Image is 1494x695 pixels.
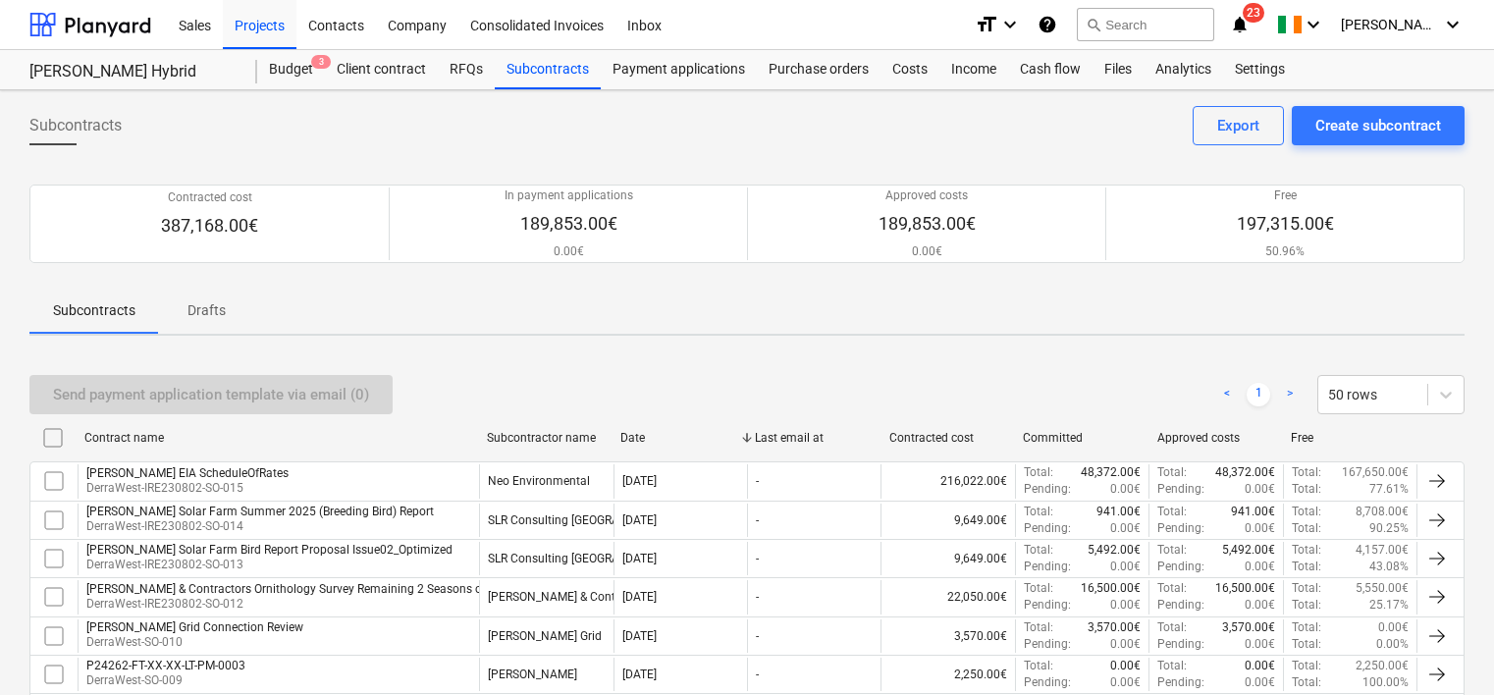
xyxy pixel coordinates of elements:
[1245,597,1275,614] p: 0.00€
[1157,464,1187,481] p: Total :
[1024,674,1071,691] p: Pending :
[488,629,602,643] div: Mullan Grid
[1088,542,1141,559] p: 5,492.00€
[879,187,976,204] p: Approved costs
[1237,187,1334,204] p: Free
[1356,504,1409,520] p: 8,708.00€
[1144,50,1223,89] a: Analytics
[1291,431,1410,445] div: Free
[1292,504,1321,520] p: Total :
[1292,106,1465,145] button: Create subcontract
[879,243,976,260] p: 0.00€
[1396,601,1494,695] iframe: Chat Widget
[86,466,289,480] div: [PERSON_NAME] EIA ScheduleOfRates
[1157,636,1204,653] p: Pending :
[1342,464,1409,481] p: 167,650.00€
[880,580,1014,614] div: 22,050.00€
[86,672,245,689] p: DerraWest-SO-009
[1157,619,1187,636] p: Total :
[1024,658,1053,674] p: Total :
[1157,431,1276,445] div: Approved costs
[1292,619,1321,636] p: Total :
[86,518,434,535] p: DerraWest-IRE230802-SO-014
[622,590,657,604] div: [DATE]
[488,552,684,565] div: SLR Consulting Ireland
[29,62,234,82] div: [PERSON_NAME] Hybrid
[84,431,471,445] div: Contract name
[620,431,739,445] div: Date
[1008,50,1093,89] a: Cash flow
[1356,542,1409,559] p: 4,157.00€
[1369,597,1409,614] p: 25.17%
[1292,597,1321,614] p: Total :
[757,50,880,89] a: Purchase orders
[1278,383,1302,406] a: Next page
[1110,481,1141,498] p: 0.00€
[1292,542,1321,559] p: Total :
[1081,580,1141,597] p: 16,500.00€
[889,431,1008,445] div: Contracted cost
[1292,658,1321,674] p: Total :
[1110,559,1141,575] p: 0.00€
[1024,580,1053,597] p: Total :
[880,464,1014,498] div: 216,022.00€
[1292,481,1321,498] p: Total :
[1292,559,1321,575] p: Total :
[756,513,759,527] div: -
[86,505,434,518] div: [PERSON_NAME] Solar Farm Summer 2025 (Breeding Bird) Report
[1081,464,1141,481] p: 48,372.00€
[622,629,657,643] div: [DATE]
[1215,464,1275,481] p: 48,372.00€
[1292,674,1321,691] p: Total :
[257,50,325,89] a: Budget3
[880,504,1014,537] div: 9,649.00€
[325,50,438,89] a: Client contract
[1024,481,1071,498] p: Pending :
[86,480,289,497] p: DerraWest-IRE230802-SO-015
[86,557,453,573] p: DerraWest-IRE230802-SO-013
[1356,658,1409,674] p: 2,250.00€
[1217,113,1259,138] div: Export
[488,474,590,488] div: Neo Environmental
[1157,597,1204,614] p: Pending :
[939,50,1008,89] a: Income
[1193,106,1284,145] button: Export
[29,114,122,137] span: Subcontracts
[1215,580,1275,597] p: 16,500.00€
[1110,520,1141,537] p: 0.00€
[257,50,325,89] div: Budget
[488,668,577,681] div: Fehily Timoney
[487,431,606,445] div: Subcontractor name
[1024,464,1053,481] p: Total :
[53,300,135,321] p: Subcontracts
[1231,504,1275,520] p: 941.00€
[1157,580,1187,597] p: Total :
[601,50,757,89] div: Payment applications
[505,243,633,260] p: 0.00€
[1245,658,1275,674] p: 0.00€
[880,658,1014,691] div: 2,250.00€
[183,300,230,321] p: Drafts
[161,214,258,238] p: 387,168.00€
[1223,50,1297,89] a: Settings
[1369,481,1409,498] p: 77.61%
[86,620,303,634] div: [PERSON_NAME] Grid Connection Review
[1023,431,1142,445] div: Committed
[1292,520,1321,537] p: Total :
[622,474,657,488] div: [DATE]
[1245,674,1275,691] p: 0.00€
[880,542,1014,575] div: 9,649.00€
[1096,504,1141,520] p: 941.00€
[880,50,939,89] a: Costs
[1222,542,1275,559] p: 5,492.00€
[1237,212,1334,236] p: 197,315.00€
[1245,559,1275,575] p: 0.00€
[438,50,495,89] div: RFQs
[1237,243,1334,260] p: 50.96%
[622,552,657,565] div: [DATE]
[1292,580,1321,597] p: Total :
